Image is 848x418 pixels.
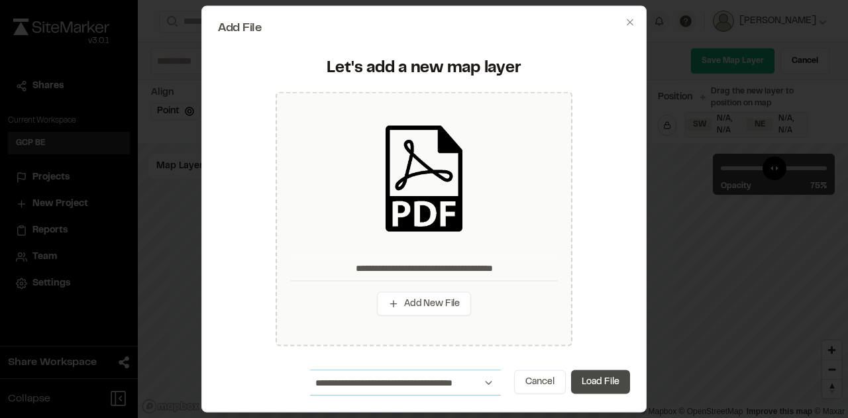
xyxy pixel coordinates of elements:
div: Add New File [276,92,572,346]
button: Load File [571,370,630,394]
button: Cancel [514,370,566,394]
button: Add New File [377,291,471,315]
div: Let's add a new map layer [226,58,622,79]
img: pdf_black_icon.png [371,125,477,231]
h2: Add File [218,22,630,34]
